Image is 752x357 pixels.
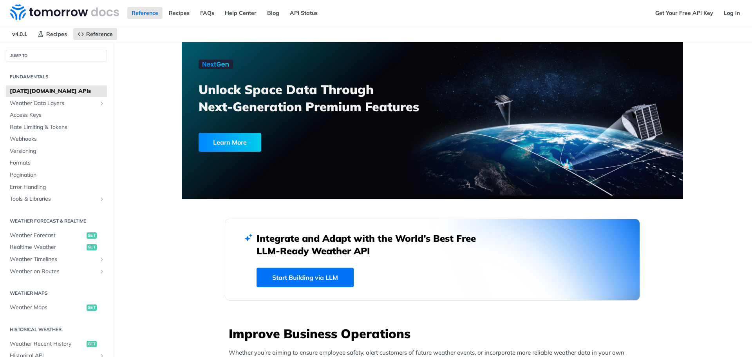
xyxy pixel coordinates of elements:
span: Access Keys [10,111,105,119]
span: get [87,304,97,311]
span: Rate Limiting & Tokens [10,123,105,131]
span: Versioning [10,147,105,155]
a: Rate Limiting & Tokens [6,121,107,133]
a: Tools & LibrariesShow subpages for Tools & Libraries [6,193,107,205]
span: get [87,341,97,347]
span: Pagination [10,171,105,179]
span: [DATE][DOMAIN_NAME] APIs [10,87,105,95]
a: FAQs [196,7,219,19]
a: Help Center [221,7,261,19]
span: Realtime Weather [10,243,85,251]
span: Weather Recent History [10,340,85,348]
a: Weather TimelinesShow subpages for Weather Timelines [6,254,107,265]
a: Blog [263,7,284,19]
a: Weather Data LayersShow subpages for Weather Data Layers [6,98,107,109]
a: Weather Mapsget [6,302,107,314]
span: Error Handling [10,183,105,191]
a: Recipes [33,28,71,40]
span: Weather Forecast [10,232,85,239]
span: Tools & Libraries [10,195,97,203]
a: Weather Forecastget [6,230,107,241]
span: get [87,244,97,250]
a: [DATE][DOMAIN_NAME] APIs [6,85,107,97]
a: Realtime Weatherget [6,241,107,253]
h2: Integrate and Adapt with the World’s Best Free LLM-Ready Weather API [257,232,488,257]
span: Reference [86,31,113,38]
button: Show subpages for Weather Timelines [99,256,105,263]
img: Tomorrow.io Weather API Docs [10,4,119,20]
span: Weather Maps [10,304,85,312]
a: Formats [6,157,107,169]
a: Recipes [164,7,194,19]
a: Access Keys [6,109,107,121]
h2: Weather Maps [6,290,107,297]
span: Webhooks [10,135,105,143]
span: Weather Timelines [10,256,97,263]
button: Show subpages for Tools & Libraries [99,196,105,202]
span: Recipes [46,31,67,38]
a: Learn More [199,133,392,152]
span: Weather Data Layers [10,100,97,107]
a: Log In [719,7,744,19]
a: Weather on RoutesShow subpages for Weather on Routes [6,266,107,277]
h3: Unlock Space Data Through Next-Generation Premium Features [199,81,441,115]
div: Learn More [199,133,261,152]
button: Show subpages for Weather on Routes [99,268,105,275]
a: Get Your Free API Key [651,7,718,19]
a: Pagination [6,169,107,181]
button: Show subpages for Weather Data Layers [99,100,105,107]
a: Webhooks [6,133,107,145]
h2: Weather Forecast & realtime [6,217,107,225]
h3: Improve Business Operations [229,325,640,342]
img: NextGen [199,60,233,69]
a: Versioning [6,145,107,157]
a: Reference [73,28,117,40]
a: API Status [286,7,322,19]
h2: Historical Weather [6,326,107,333]
a: Reference [127,7,163,19]
button: JUMP TO [6,50,107,62]
span: v4.0.1 [8,28,31,40]
h2: Fundamentals [6,73,107,80]
a: Weather Recent Historyget [6,338,107,350]
span: Formats [10,159,105,167]
a: Error Handling [6,181,107,193]
span: get [87,232,97,239]
span: Weather on Routes [10,268,97,275]
a: Start Building via LLM [257,268,354,287]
